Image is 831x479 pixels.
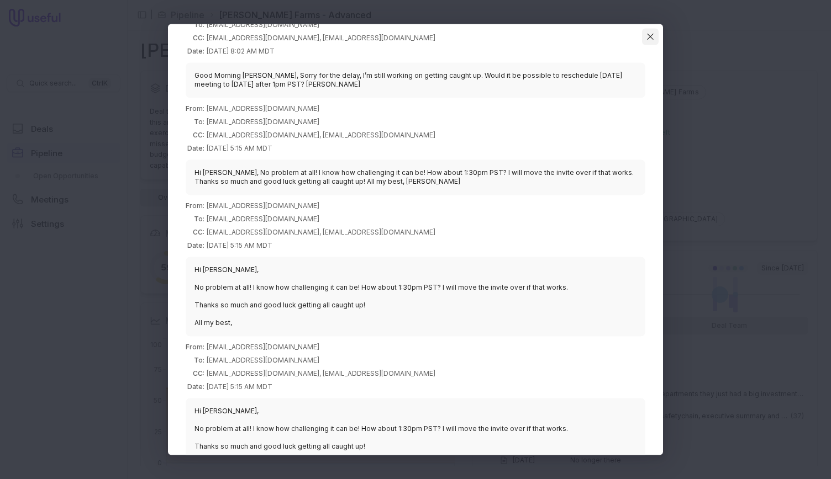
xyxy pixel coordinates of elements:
th: To: [186,354,207,367]
th: CC: [186,226,207,239]
th: Date: [186,142,207,155]
td: [EMAIL_ADDRESS][DOMAIN_NAME], [EMAIL_ADDRESS][DOMAIN_NAME] [207,367,435,380]
th: From: [186,102,207,115]
th: Date: [186,45,207,58]
th: CC: [186,129,207,142]
td: [EMAIL_ADDRESS][DOMAIN_NAME] [207,115,435,129]
blockquote: Hi [PERSON_NAME], No problem at all! I know how challenging it can be! How about 1:30pm PST? I wi... [186,159,645,195]
th: From: [186,199,207,212]
time: [DATE] 5:15 AM MDT [207,241,272,249]
td: [EMAIL_ADDRESS][DOMAIN_NAME] [207,199,435,212]
td: [EMAIL_ADDRESS][DOMAIN_NAME], [EMAIL_ADDRESS][DOMAIN_NAME] [207,31,435,45]
td: [EMAIL_ADDRESS][DOMAIN_NAME] [207,354,435,367]
th: From: [186,340,207,354]
td: [EMAIL_ADDRESS][DOMAIN_NAME] [207,212,435,226]
th: Date: [186,380,207,393]
td: [EMAIL_ADDRESS][DOMAIN_NAME] [207,102,435,115]
blockquote: Hi [PERSON_NAME], No problem at all! I know how challenging it can be! How about 1:30pm PST? I wi... [186,257,645,336]
button: Close [642,28,659,45]
th: Date: [186,239,207,252]
th: To: [186,115,207,129]
th: To: [186,18,207,31]
blockquote: Good Morning [PERSON_NAME], Sorry for the delay, I’m still working on getting caught up. Would it... [186,62,645,98]
td: [EMAIL_ADDRESS][DOMAIN_NAME], [EMAIL_ADDRESS][DOMAIN_NAME] [207,226,435,239]
time: [DATE] 5:15 AM MDT [207,144,272,152]
th: CC: [186,367,207,380]
td: [EMAIL_ADDRESS][DOMAIN_NAME] [207,340,435,354]
time: [DATE] 8:02 AM MDT [207,47,275,55]
th: CC: [186,31,207,45]
time: [DATE] 5:15 AM MDT [207,382,272,391]
td: [EMAIL_ADDRESS][DOMAIN_NAME], [EMAIL_ADDRESS][DOMAIN_NAME] [207,129,435,142]
th: To: [186,212,207,226]
td: [EMAIL_ADDRESS][DOMAIN_NAME] [207,18,435,31]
